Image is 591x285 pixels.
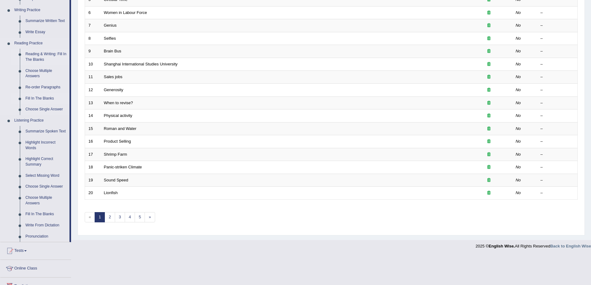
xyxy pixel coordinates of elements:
div: Exam occurring question [469,48,509,54]
div: – [540,177,574,183]
em: No [516,10,521,15]
a: Writing Practice [11,5,69,16]
a: Write Essay [23,27,69,38]
a: Selfies [104,36,116,41]
div: – [540,126,574,132]
td: 15 [85,122,101,135]
a: Product Selling [104,139,131,144]
a: 5 [135,212,145,222]
a: Sales jobs [104,74,123,79]
a: Sound Speed [104,178,128,182]
td: 12 [85,83,101,96]
a: Shanghai International Studies University [104,62,178,66]
a: Women in Labour Force [104,10,147,15]
div: Exam occurring question [469,87,509,93]
div: Exam occurring question [469,152,509,158]
a: Brain Bus [104,49,121,53]
em: No [516,165,521,169]
a: Physical activity [104,113,132,118]
div: – [540,61,574,67]
td: 11 [85,71,101,84]
div: Exam occurring question [469,126,509,132]
a: Generosity [104,87,123,92]
a: Choose Single Answer [23,181,69,192]
a: Highlight Incorrect Words [23,137,69,154]
a: Shrimp Farm [104,152,127,157]
div: – [540,152,574,158]
a: Fill In The Blanks [23,93,69,104]
a: Choose Single Answer [23,104,69,115]
a: Genius [104,23,117,28]
a: Select Missing Word [23,170,69,181]
td: 20 [85,187,101,200]
em: No [516,87,521,92]
a: 1 [95,212,105,222]
td: 10 [85,58,101,71]
a: Tests [0,242,71,258]
td: 8 [85,32,101,45]
a: 3 [115,212,125,222]
a: Pronunciation [23,231,69,242]
div: – [540,87,574,93]
div: Exam occurring question [469,190,509,196]
a: Reading Practice [11,38,69,49]
div: Exam occurring question [469,164,509,170]
div: – [540,23,574,29]
td: 13 [85,96,101,109]
td: 7 [85,19,101,32]
a: 4 [125,212,135,222]
a: Roman and Water [104,126,137,131]
div: – [540,10,574,16]
td: 6 [85,6,101,19]
em: No [516,126,521,131]
a: Summarize Written Text [23,16,69,27]
td: 18 [85,161,101,174]
td: 17 [85,148,101,161]
em: No [516,178,521,182]
strong: English Wise. [489,244,515,248]
a: Reading & Writing: Fill In The Blanks [23,49,69,65]
em: No [516,49,521,53]
div: Exam occurring question [469,61,509,67]
div: – [540,48,574,54]
div: – [540,139,574,145]
em: No [516,190,521,195]
a: Summarize Spoken Text [23,126,69,137]
div: Exam occurring question [469,139,509,145]
em: No [516,74,521,79]
em: No [516,113,521,118]
div: – [540,164,574,170]
a: » [145,212,155,222]
em: No [516,100,521,105]
em: No [516,23,521,28]
td: 19 [85,174,101,187]
em: No [516,62,521,66]
td: 9 [85,45,101,58]
a: Listening Practice [11,115,69,126]
span: « [85,212,95,222]
em: No [516,139,521,144]
a: Fill In The Blanks [23,209,69,220]
a: Panic-striken Climate [104,165,142,169]
div: 2025 © All Rights Reserved [476,240,591,249]
div: – [540,113,574,119]
a: Choose Multiple Answers [23,65,69,82]
div: Exam occurring question [469,36,509,42]
a: Online Class [0,260,71,275]
div: – [540,100,574,106]
a: Lionfish [104,190,118,195]
em: No [516,152,521,157]
a: Write From Dictation [23,220,69,231]
div: – [540,74,574,80]
a: 2 [105,212,115,222]
div: Exam occurring question [469,74,509,80]
td: 16 [85,135,101,148]
a: Back to English Wise [550,244,591,248]
em: No [516,36,521,41]
div: – [540,36,574,42]
div: Exam occurring question [469,100,509,106]
div: Exam occurring question [469,177,509,183]
a: When to revise? [104,100,133,105]
a: Choose Multiple Answers [23,192,69,209]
